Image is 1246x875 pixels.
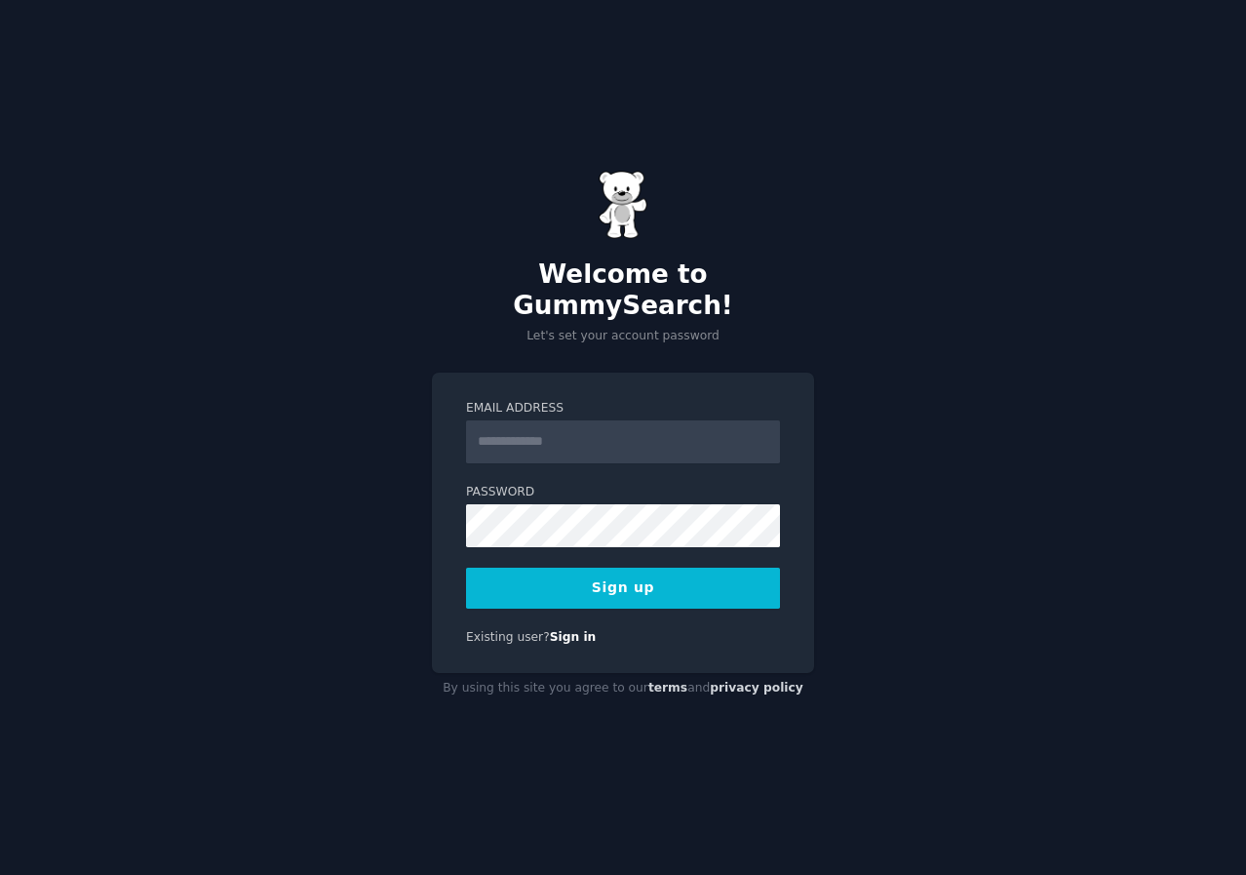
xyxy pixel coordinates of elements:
[466,400,780,418] label: Email Address
[466,630,550,644] span: Existing user?
[466,484,780,501] label: Password
[550,630,597,644] a: Sign in
[432,673,814,704] div: By using this site you agree to our and
[466,568,780,609] button: Sign up
[432,328,814,345] p: Let's set your account password
[599,171,647,239] img: Gummy Bear
[648,681,687,695] a: terms
[432,259,814,321] h2: Welcome to GummySearch!
[710,681,803,695] a: privacy policy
